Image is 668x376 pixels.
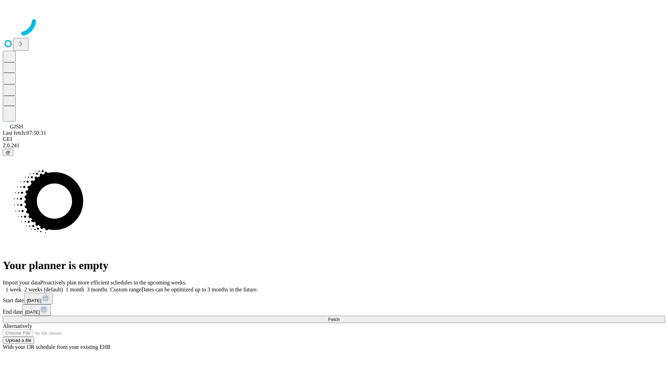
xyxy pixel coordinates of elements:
[25,310,40,315] span: [DATE]
[27,298,41,303] span: [DATE]
[110,287,141,292] span: Custom range
[10,124,23,130] span: GJSH
[6,150,10,155] span: @
[87,287,108,292] span: 3 months
[3,280,40,285] span: Import your data
[66,287,84,292] span: 1 month
[3,130,46,136] span: Last fetch: 07:50:31
[3,316,665,323] button: Fetch
[6,287,22,292] span: 1 week
[3,344,111,350] span: With your OR schedule from your existing EHR
[24,293,53,304] button: [DATE]
[24,287,63,292] span: 2 weeks (default)
[3,323,32,329] span: Alternatively
[3,136,665,142] div: GEI
[3,337,34,344] button: Upload a file
[3,293,665,304] div: Start date
[22,304,51,316] button: [DATE]
[141,287,258,292] span: Dates can be optimized up to 3 months in the future.
[328,317,340,322] span: Fetch
[3,259,665,272] h1: Your planner is empty
[3,142,665,149] div: 2.0.241
[3,149,13,156] button: @
[40,280,186,285] span: Proactively plan more efficient schedules in the upcoming weeks.
[3,304,665,316] div: End date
